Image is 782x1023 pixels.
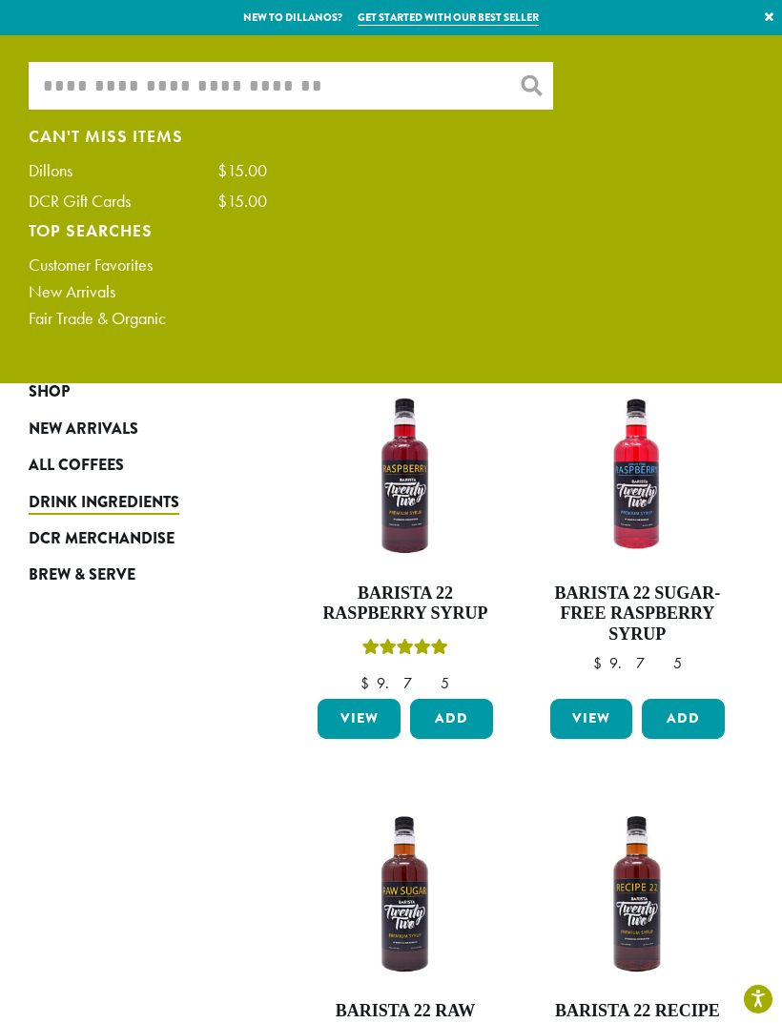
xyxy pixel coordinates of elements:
[29,418,138,441] span: New Arrivals
[29,447,232,483] a: All Coffees
[29,411,232,447] a: New Arrivals
[360,673,449,693] bdi: 9.75
[545,583,730,645] h4: Barista 22 Sugar-Free Raspberry Syrup
[29,454,124,478] span: All Coffees
[313,383,497,567] img: RASPBERRY-300x300.png
[29,521,232,557] a: DCR Merchandise
[29,563,135,587] span: Brew & Serve
[360,673,377,693] span: $
[593,653,682,673] bdi: 9.75
[313,802,497,986] img: RAW-SUGAR-300x300.png
[29,310,267,327] a: Fair Trade & Organic
[550,699,633,739] a: View
[313,383,497,691] a: Barista 22 Raspberry SyrupRated 5.00 out of 5 $9.75
[29,374,232,410] a: Shop
[29,256,267,274] a: Customer Favorites
[29,527,175,551] span: DCR Merchandise
[29,557,232,593] a: Brew & Serve
[29,491,179,515] span: Drink Ingredients
[545,383,730,691] a: Barista 22 Sugar-Free Raspberry Syrup $9.75
[545,383,730,567] img: SF-RASPBERRY-300x300.png
[642,699,725,739] button: Add
[29,483,232,520] a: Drink Ingredients
[29,380,70,404] span: Shop
[313,583,497,624] h4: Barista 22 Raspberry Syrup
[217,193,267,210] div: $15.00
[410,699,493,739] button: Add
[362,636,448,665] div: Rated 5.00 out of 5
[593,653,609,673] span: $
[29,129,267,143] h4: Can't Miss Items
[318,699,401,739] a: View
[217,162,267,179] div: $15.00
[29,193,150,210] div: DCR Gift Cards
[29,223,267,237] h4: Top Searches
[545,802,730,986] img: RECIPE-22-300x300.png
[29,283,267,300] a: New Arrivals
[358,10,539,26] a: Get started with our best seller
[29,162,92,179] div: Dillons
